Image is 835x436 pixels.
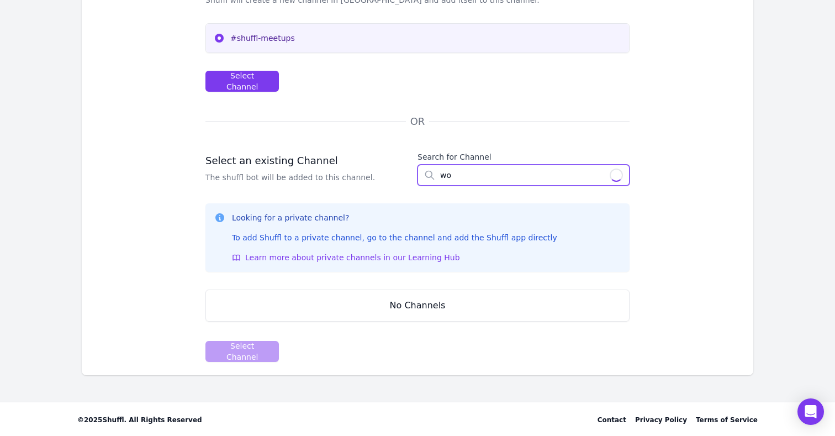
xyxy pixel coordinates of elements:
button: Select Channel [205,71,279,92]
h1: OR [410,114,425,129]
span: #shuffl-meetups [230,33,620,44]
a: Privacy Policy [635,416,687,424]
button: Select Channel [205,341,279,362]
span: Looking for a private channel? [232,213,349,222]
a: Learn more about private channels in our Learning Hub [232,252,557,263]
label: Search for Channel [417,151,492,162]
p: The shuffl bot will be added to this channel. [205,172,375,183]
div: Select Channel [215,70,269,92]
div: To add Shuffl to a private channel, go to the channel and add the Shuffl app directly [232,232,557,243]
span: Learn more about private channels in our Learning Hub [245,252,460,263]
div: Contact [598,416,626,424]
div: No Channels [377,290,459,321]
a: Terms of Service [696,416,758,424]
div: Open Intercom Messenger [797,398,824,425]
span: © 2025 Shuffl. All Rights Reserved [77,416,202,424]
h3: Select an existing Channel [205,154,375,167]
